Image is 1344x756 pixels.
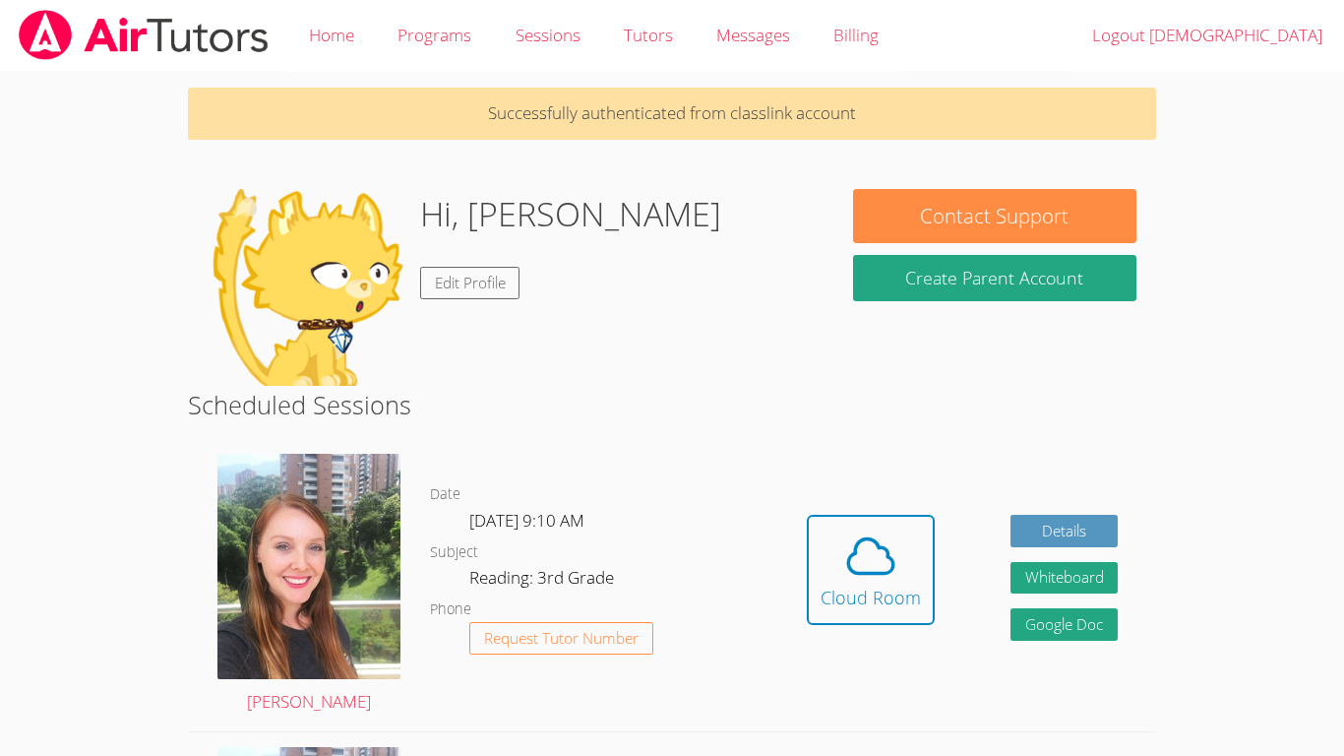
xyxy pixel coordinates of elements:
[821,584,921,611] div: Cloud Room
[420,267,520,299] a: Edit Profile
[1010,515,1119,547] a: Details
[1010,562,1119,595] button: Whiteboard
[469,509,584,532] span: [DATE] 9:10 AM
[484,631,639,646] span: Request Tutor Number
[853,255,1136,301] button: Create Parent Account
[17,10,271,60] img: airtutors_banner-c4298cdbf04f3fff15de1276eac7730deb9818008684d7c2e4769d2f7ddbe033.png
[420,189,721,239] h1: Hi, [PERSON_NAME]
[469,622,653,655] button: Request Tutor Number
[217,454,400,679] img: avatar.png
[853,189,1136,243] button: Contact Support
[217,454,400,716] a: [PERSON_NAME]
[188,88,1156,140] p: Successfully authenticated from classlink account
[807,515,935,625] button: Cloud Room
[430,540,478,565] dt: Subject
[1010,608,1119,641] a: Google Doc
[469,564,618,598] dd: Reading: 3rd Grade
[430,598,471,622] dt: Phone
[188,386,1156,423] h2: Scheduled Sessions
[430,482,460,507] dt: Date
[716,24,790,46] span: Messages
[208,189,404,386] img: default.png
